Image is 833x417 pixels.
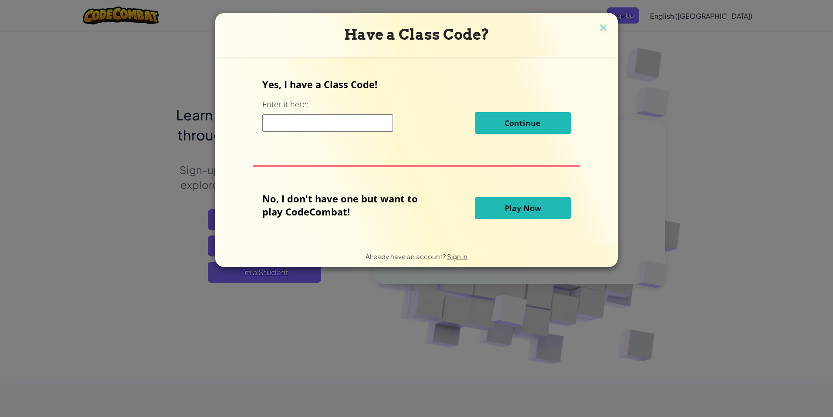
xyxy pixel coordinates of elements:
[475,112,571,134] button: Continue
[344,26,489,43] span: Have a Class Code?
[505,118,541,128] span: Continue
[366,252,447,260] span: Already have an account?
[505,203,541,213] span: Play Now
[262,78,570,91] p: Yes, I have a Class Code!
[598,22,609,35] img: close icon
[262,99,308,110] label: Enter it here:
[475,197,571,219] button: Play Now
[447,252,467,260] a: Sign in
[262,192,431,218] p: No, I don't have one but want to play CodeCombat!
